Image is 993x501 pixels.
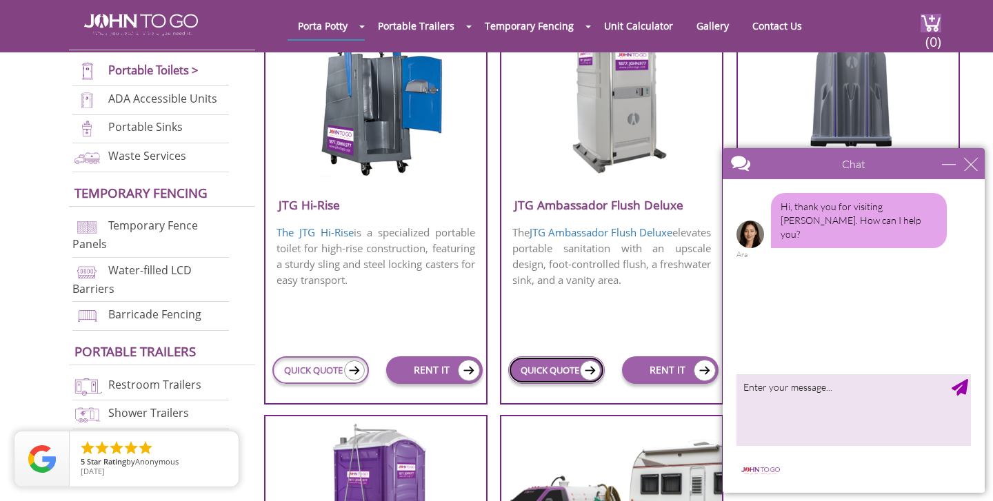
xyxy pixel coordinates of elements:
img: icon [458,360,480,381]
a: Porta Potties [74,28,167,45]
li:  [94,440,110,456]
p: is a specialized portable toilet for high-rise construction, featuring a sturdy sling and steel l... [265,223,486,289]
h3: JTG Hi-Rise [265,194,486,216]
a: Portable trailers [74,342,196,360]
span: Anonymous [135,456,179,467]
img: icon [580,360,601,380]
a: Unit Calculator [594,12,683,39]
img: chan-link-fencing-new.png [72,218,102,236]
span: (0) [925,21,941,51]
a: Portable Trailers [368,12,465,39]
li:  [123,440,139,456]
a: JTG Ambassador Flush Deluxe [530,225,672,239]
img: water-filled%20barriers-new.png [72,263,102,281]
img: Review Rating [28,445,56,473]
li:  [79,440,96,456]
a: QUICK QUOTE [508,356,605,384]
img: icon [344,360,365,380]
img: cart a [921,14,941,32]
p: The elevates portable sanitation with an upscale design, foot-controlled flush, a freshwater sink... [501,223,722,289]
span: [DATE] [81,466,105,476]
a: Temporary Fence Panels [72,218,198,252]
a: Barricade Fencing [108,307,201,323]
a: RENT IT [386,356,483,384]
img: JTG-Ambassador-Flush-Deluxe.png.webp [546,16,678,174]
a: Porta Potty [288,12,358,39]
span: 5 [81,456,85,467]
a: Portable Sinks [108,120,183,135]
a: Restroom Trailers [108,377,201,392]
a: QUICK QUOTE [272,356,369,384]
img: ADA-units-new.png [72,91,102,110]
a: Contact Us [742,12,812,39]
a: ADA Accessible Units [108,91,217,106]
a: Temporary Fencing [74,184,208,201]
span: by [81,458,228,467]
img: portable-toilets-new.png [72,62,102,81]
a: The JTG Hi-Rise [277,225,354,239]
img: JTG-Hi-Rise-Unit.png [307,16,445,178]
iframe: Live Chat Box [714,140,993,501]
li:  [137,440,154,456]
img: waste-services-new.png [72,148,102,167]
a: Water-filled LCD Barriers [72,263,192,296]
img: icon [694,360,716,381]
a: Gallery [686,12,739,39]
a: Shower Trailers [108,405,189,420]
img: restroom-trailers-new.png [72,377,102,396]
a: RENT IT [622,356,719,384]
span: Star Rating [87,456,126,467]
img: JOHN to go [84,14,198,36]
h3: JTG Ambassador Flush Deluxe [501,194,722,216]
a: Temporary Fencing [474,12,584,39]
a: Portable Toilets > [108,62,199,78]
img: portable-sinks-new.png [72,119,102,138]
img: JTG-Urinal-Unit.png.webp [791,16,905,154]
a: Waste Services [108,148,186,163]
li:  [108,440,125,456]
img: barricade-fencing-icon-new.png [72,307,102,325]
img: shower-trailers-new.png [72,405,102,424]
